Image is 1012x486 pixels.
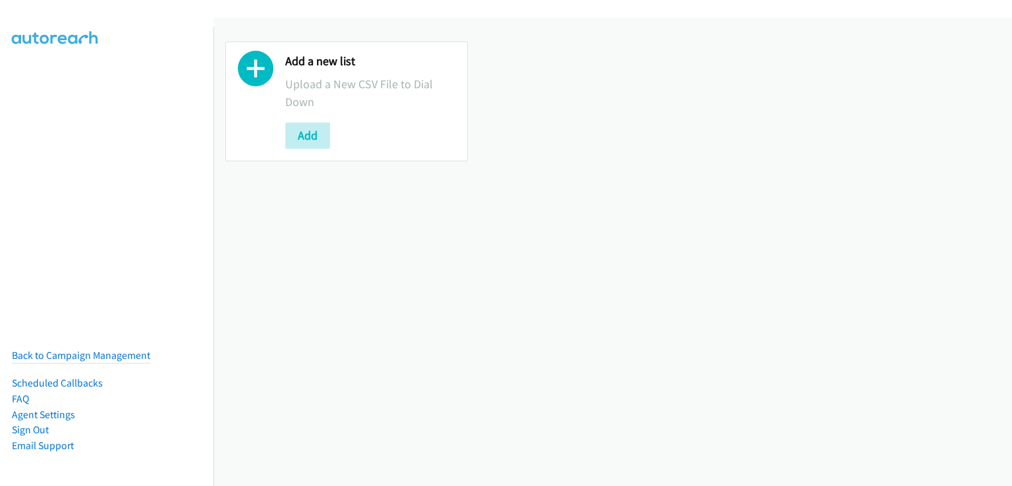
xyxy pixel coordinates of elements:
h2: Add a new list [285,54,455,69]
a: FAQ [12,392,29,405]
p: Upload a New CSV File to Dial Down [285,75,455,111]
a: Sign Out [12,423,49,436]
a: Back to Campaign Management [12,349,150,362]
a: Email Support [12,439,74,452]
button: Add [285,122,330,149]
a: Scheduled Callbacks [12,377,103,389]
a: Agent Settings [12,408,75,421]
